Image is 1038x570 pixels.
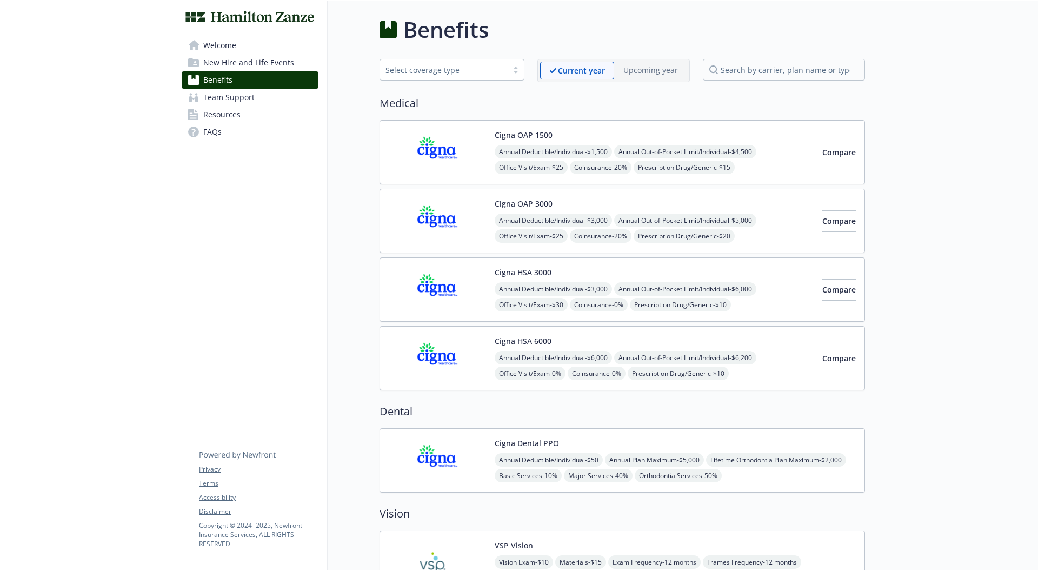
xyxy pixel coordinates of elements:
[203,54,294,71] span: New Hire and Life Events
[634,161,735,174] span: Prescription Drug/Generic - $15
[182,71,318,89] a: Benefits
[822,348,856,369] button: Compare
[570,161,631,174] span: Coinsurance - 20%
[389,438,486,483] img: CIGNA carrier logo
[623,64,678,76] p: Upcoming year
[495,469,562,482] span: Basic Services - 10%
[703,59,865,81] input: search by carrier, plan name or type
[380,95,865,111] h2: Medical
[822,284,856,295] span: Compare
[495,540,533,551] button: VSP Vision
[199,507,318,516] a: Disclaimer
[570,298,628,311] span: Coinsurance - 0%
[635,469,722,482] span: Orthodontia Services - 50%
[380,506,865,522] h2: Vision
[495,438,559,449] button: Cigna Dental PPO
[199,465,318,474] a: Privacy
[203,123,222,141] span: FAQs
[614,282,756,296] span: Annual Out-of-Pocket Limit/Individual - $6,000
[495,298,568,311] span: Office Visit/Exam - $30
[564,469,633,482] span: Major Services - 40%
[822,142,856,163] button: Compare
[389,198,486,244] img: CIGNA carrier logo
[614,62,687,79] span: Upcoming year
[199,493,318,502] a: Accessibility
[568,367,626,380] span: Coinsurance - 0%
[614,214,756,227] span: Annual Out-of-Pocket Limit/Individual - $5,000
[495,129,553,141] button: Cigna OAP 1500
[495,267,551,278] button: Cigna HSA 3000
[605,453,704,467] span: Annual Plan Maximum - $5,000
[628,367,729,380] span: Prescription Drug/Generic - $10
[495,229,568,243] span: Office Visit/Exam - $25
[182,123,318,141] a: FAQs
[203,89,255,106] span: Team Support
[822,353,856,363] span: Compare
[385,64,502,76] div: Select coverage type
[495,161,568,174] span: Office Visit/Exam - $25
[495,555,553,569] span: Vision Exam - $10
[495,282,612,296] span: Annual Deductible/Individual - $3,000
[203,106,241,123] span: Resources
[403,14,489,46] h1: Benefits
[558,65,605,76] p: Current year
[555,555,606,569] span: Materials - $15
[203,71,232,89] span: Benefits
[495,198,553,209] button: Cigna OAP 3000
[822,147,856,157] span: Compare
[199,521,318,548] p: Copyright © 2024 - 2025 , Newfront Insurance Services, ALL RIGHTS RESERVED
[389,129,486,175] img: CIGNA carrier logo
[199,479,318,488] a: Terms
[495,351,612,364] span: Annual Deductible/Individual - $6,000
[822,210,856,232] button: Compare
[389,335,486,381] img: CIGNA carrier logo
[630,298,731,311] span: Prescription Drug/Generic - $10
[703,555,801,569] span: Frames Frequency - 12 months
[495,367,565,380] span: Office Visit/Exam - 0%
[495,335,551,347] button: Cigna HSA 6000
[182,89,318,106] a: Team Support
[182,106,318,123] a: Resources
[608,555,701,569] span: Exam Frequency - 12 months
[706,453,846,467] span: Lifetime Orthodontia Plan Maximum - $2,000
[389,267,486,313] img: CIGNA carrier logo
[822,279,856,301] button: Compare
[203,37,236,54] span: Welcome
[182,54,318,71] a: New Hire and Life Events
[495,145,612,158] span: Annual Deductible/Individual - $1,500
[634,229,735,243] span: Prescription Drug/Generic - $20
[614,351,756,364] span: Annual Out-of-Pocket Limit/Individual - $6,200
[822,216,856,226] span: Compare
[614,145,756,158] span: Annual Out-of-Pocket Limit/Individual - $4,500
[380,403,865,420] h2: Dental
[495,453,603,467] span: Annual Deductible/Individual - $50
[182,37,318,54] a: Welcome
[495,214,612,227] span: Annual Deductible/Individual - $3,000
[570,229,631,243] span: Coinsurance - 20%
